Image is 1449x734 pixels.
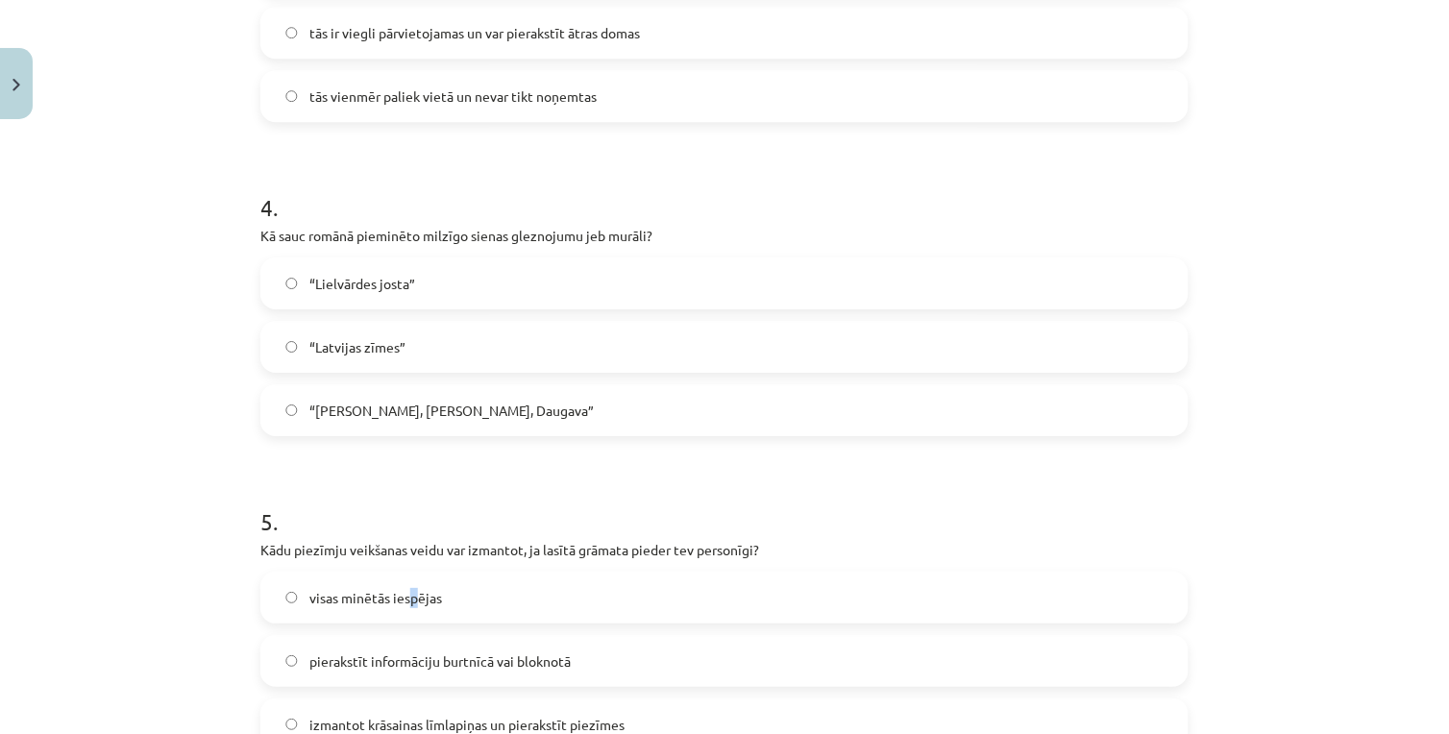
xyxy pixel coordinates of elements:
[285,404,298,417] input: “[PERSON_NAME], [PERSON_NAME], Daugava”
[260,226,1189,246] p: Kā sauc romānā pieminēto milzīgo sienas gleznojumu jeb murāli?
[309,651,571,672] span: pierakstīt informāciju burtnīcā vai bloknotā
[260,160,1189,220] h1: 4 .
[309,401,594,421] span: “[PERSON_NAME], [PERSON_NAME], Daugava”
[260,475,1189,534] h1: 5 .
[309,23,640,43] span: tās ir viegli pārvietojamas un var pierakstīt ātras domas
[285,27,298,39] input: tās ir viegli pārvietojamas un var pierakstīt ātras domas
[309,274,415,294] span: “Lielvārdes josta”
[309,337,405,357] span: “Latvijas zīmes”
[260,540,1189,560] p: Kādu piezīmju veikšanas veidu var izmantot, ja lasītā grāmata pieder tev personīgi?
[285,655,298,668] input: pierakstīt informāciju burtnīcā vai bloknotā
[309,86,597,107] span: tās vienmēr paliek vietā un nevar tikt noņemtas
[285,719,298,731] input: izmantot krāsainas līmlapiņas un pierakstīt piezīmes
[285,278,298,290] input: “Lielvārdes josta”
[12,79,20,91] img: icon-close-lesson-0947bae3869378f0d4975bcd49f059093ad1ed9edebbc8119c70593378902aed.svg
[309,588,442,608] span: visas minētās iespējas
[285,341,298,354] input: “Latvijas zīmes”
[285,90,298,103] input: tās vienmēr paliek vietā un nevar tikt noņemtas
[285,592,298,604] input: visas minētās iespējas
